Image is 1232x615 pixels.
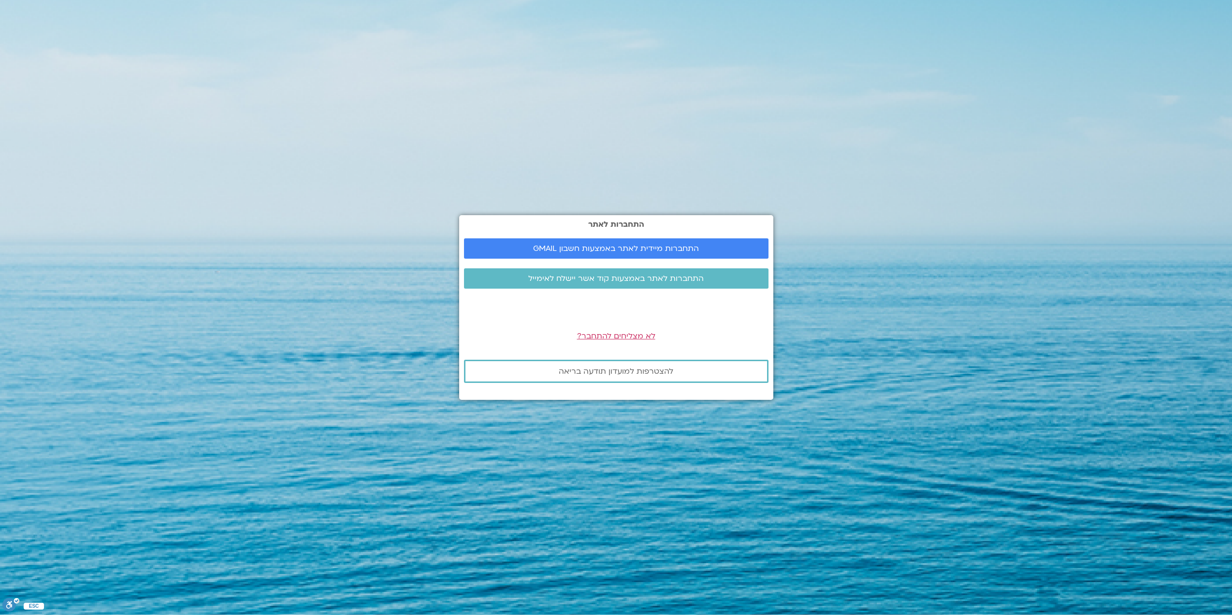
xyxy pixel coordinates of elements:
[559,367,673,376] span: להצטרפות למועדון תודעה בריאה
[533,244,699,253] span: התחברות מיידית לאתר באמצעות חשבון GMAIL
[464,238,768,259] a: התחברות מיידית לאתר באמצעות חשבון GMAIL
[464,220,768,229] h2: התחברות לאתר
[577,331,655,341] a: לא מצליחים להתחבר?
[464,360,768,383] a: להצטרפות למועדון תודעה בריאה
[528,274,704,283] span: התחברות לאתר באמצעות קוד אשר יישלח לאימייל
[464,268,768,289] a: התחברות לאתר באמצעות קוד אשר יישלח לאימייל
